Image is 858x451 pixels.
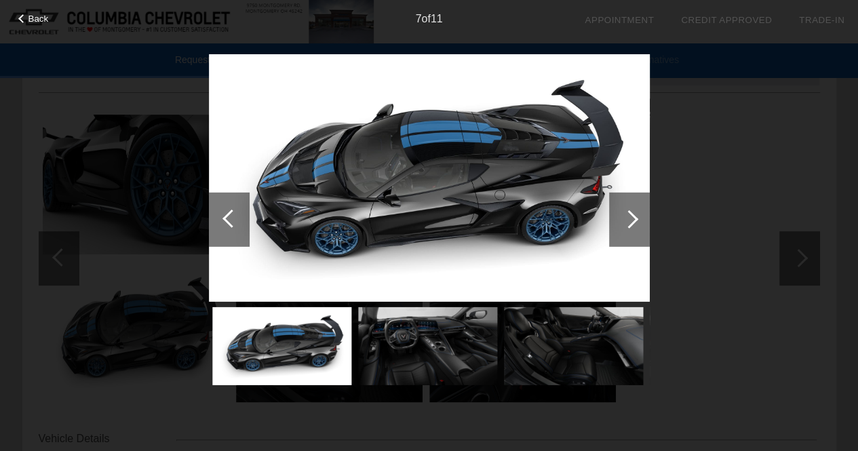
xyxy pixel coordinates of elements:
img: 9.jpg [504,307,643,385]
span: 7 [415,13,421,24]
a: Trade-In [799,15,844,25]
a: Credit Approved [681,15,772,25]
img: 7.jpg [212,307,351,385]
span: Back [28,14,49,24]
a: Appointment [585,15,654,25]
img: 8.jpg [358,307,497,385]
img: 7.jpg [209,54,650,302]
span: 11 [431,13,443,24]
